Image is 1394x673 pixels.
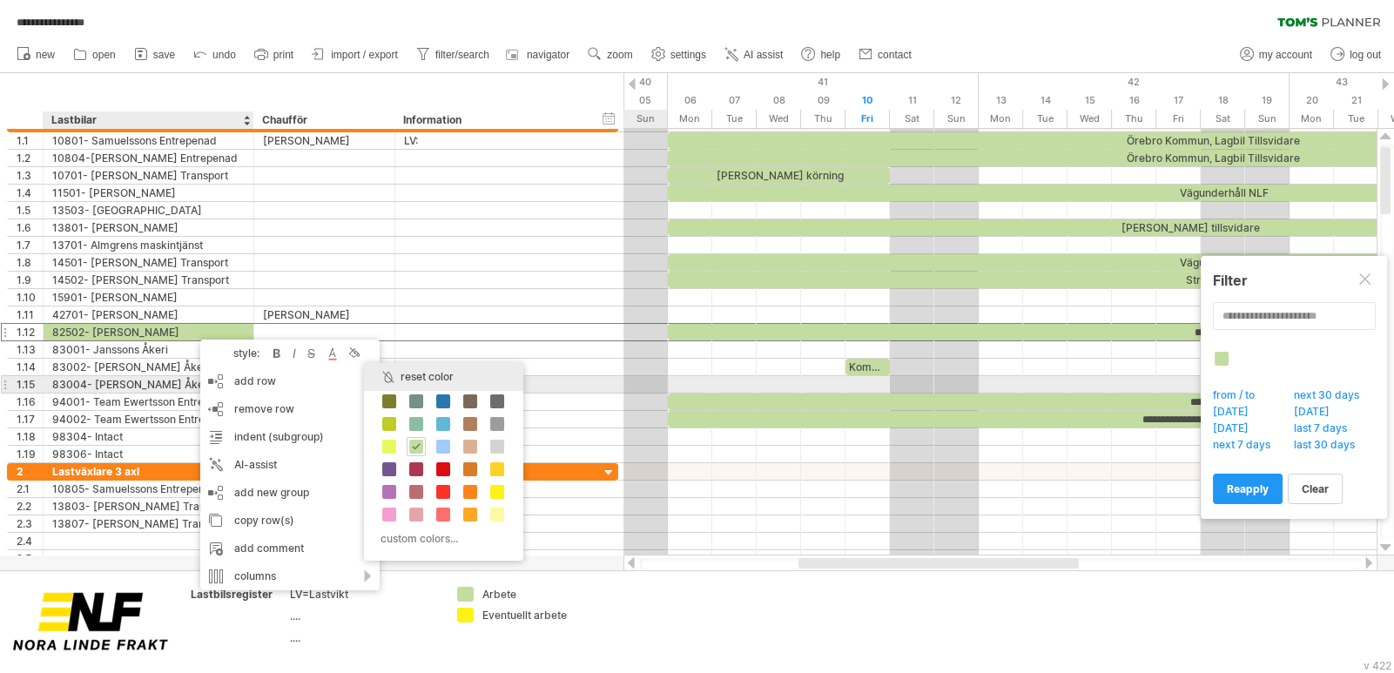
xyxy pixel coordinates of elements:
div: 14502- [PERSON_NAME] Transport [52,272,245,288]
div: Chaufför [262,111,385,129]
div: Wednesday, 8 October 2025 [757,91,801,110]
div: Monday, 6 October 2025 [668,110,712,128]
div: Tuesday, 14 October 2025 [1023,91,1067,110]
span: next 7 days [1210,438,1283,455]
a: my account [1236,44,1317,66]
div: 2.3 [17,515,43,532]
div: Saturday, 18 October 2025 [1201,91,1245,110]
div: AI-assist [200,451,380,479]
div: Sunday, 19 October 2025 [1245,91,1290,110]
a: help [797,44,845,66]
a: reapply [1213,474,1283,504]
div: Monday, 20 October 2025 [1290,110,1334,128]
div: 42 [979,73,1290,91]
span: import / export [331,49,398,61]
div: 11501- [PERSON_NAME] [52,185,245,201]
div: Thursday, 9 October 2025 [801,91,845,110]
span: settings [670,49,706,61]
span: reapply [1227,482,1269,495]
div: 1.13 [17,341,43,358]
span: clear [1302,482,1329,495]
span: my account [1259,49,1312,61]
div: 10805- Samuelssons Entrepenad [52,481,245,497]
a: contact [854,44,917,66]
div: Sunday, 5 October 2025 [623,91,668,110]
a: print [250,44,299,66]
span: save [153,49,175,61]
span: [DATE] [1210,421,1261,439]
div: 94001- Team Ewertsson Entrepenad [52,394,245,410]
div: 13503- [GEOGRAPHIC_DATA] [52,202,245,219]
div: Lastväxlare 3 axl [52,463,245,480]
div: 1.15 [17,376,43,393]
div: .... [290,630,436,645]
div: Tuesday, 14 October 2025 [1023,110,1067,128]
div: 10701- [PERSON_NAME] Transport [52,167,245,184]
span: [DATE] [1210,405,1261,422]
div: 2.2 [17,498,43,515]
div: Wednesday, 15 October 2025 [1067,91,1112,110]
div: custom colors... [373,527,509,550]
div: Eventuellt arbete [482,608,577,623]
div: 10804-[PERSON_NAME] Entrepenad [52,150,245,166]
div: [PERSON_NAME] körning [668,167,890,184]
div: indent (subgroup) [200,423,380,451]
span: filter/search [435,49,489,61]
div: 13701- Almgrens maskintjänst [52,237,245,253]
div: 13807- [PERSON_NAME] Transport [52,515,245,532]
span: zoom [607,49,632,61]
div: add row [200,367,380,395]
div: 13803- [PERSON_NAME] Transport [52,498,245,515]
div: [PERSON_NAME] [263,132,386,149]
div: Sunday, 5 October 2025 [623,110,668,128]
div: Monday, 13 October 2025 [979,91,1023,110]
div: Friday, 17 October 2025 [1156,110,1201,128]
div: reset color [364,363,523,391]
div: copy row(s) [200,507,380,535]
div: 10801- Samuelssons Entrepenad [52,132,245,149]
span: [DATE] [1291,405,1342,422]
div: 1.17 [17,411,43,427]
div: Monday, 6 October 2025 [668,91,712,110]
a: log out [1326,44,1386,66]
div: style: [207,347,268,360]
div: Sunday, 12 October 2025 [934,110,979,128]
div: Filter [1213,272,1375,289]
span: contact [878,49,912,61]
a: undo [189,44,241,66]
a: import / export [307,44,403,66]
div: 2.1 [17,481,43,497]
div: 82502- [PERSON_NAME] [52,324,245,340]
div: 13801- [PERSON_NAME] [52,219,245,236]
div: 1.9 [17,272,43,288]
div: Friday, 17 October 2025 [1156,91,1201,110]
div: 2 [17,463,43,480]
div: add new group [200,479,380,507]
div: 1.18 [17,428,43,445]
a: navigator [503,44,575,66]
img: ca563f4a-130e-4ca9-89b3-53f2cd294da9.png [10,587,171,655]
div: 1.6 [17,219,43,236]
div: Monday, 20 October 2025 [1290,91,1334,110]
span: from / to [1210,388,1267,406]
a: zoom [583,44,637,66]
div: LV=Lastvikt [290,587,436,602]
span: last 30 days [1291,438,1367,455]
div: Thursday, 16 October 2025 [1112,110,1156,128]
div: 1.11 [17,306,43,323]
div: 2.5 [17,550,43,567]
span: help [820,49,840,61]
div: 42701- [PERSON_NAME] [52,306,245,323]
div: 2.4 [17,533,43,549]
div: 83004- [PERSON_NAME] Åkeri [52,376,245,393]
div: 1.7 [17,237,43,253]
div: Thursday, 16 October 2025 [1112,91,1156,110]
div: Monday, 13 October 2025 [979,110,1023,128]
span: navigator [527,49,569,61]
div: Wednesday, 15 October 2025 [1067,110,1112,128]
div: 15901- [PERSON_NAME] [52,289,245,306]
div: 14501- [PERSON_NAME] Transport [52,254,245,271]
div: 1.1 [17,132,43,149]
span: new [36,49,55,61]
div: 1.3 [17,167,43,184]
